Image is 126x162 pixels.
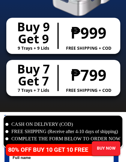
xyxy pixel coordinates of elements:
[5,135,121,142] li: COMPLETE THE FORM BELOW TO ORDER NOW
[92,145,120,151] div: BUY NOW
[5,121,121,128] li: CASH ON DELIVERY (COD)
[66,24,111,42] h2: ₱999
[66,66,111,84] h2: ₱799
[6,63,60,87] h2: Buy 7 Get 7
[63,87,114,93] h2: FREE SHIPPING + COD
[11,45,55,51] h2: 9 Trays + 9 Lids
[5,128,121,135] li: FREE SHIPPING (Receive after 4-10 days of shipping)
[6,21,60,45] h2: Buy 9 Get 9
[8,145,94,154] h4: 80% OFF BUY 10 GET 10 FREE
[11,87,55,93] h2: 7 Trays + 7 Lids
[63,45,114,51] h2: FREE SHIPPING + COD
